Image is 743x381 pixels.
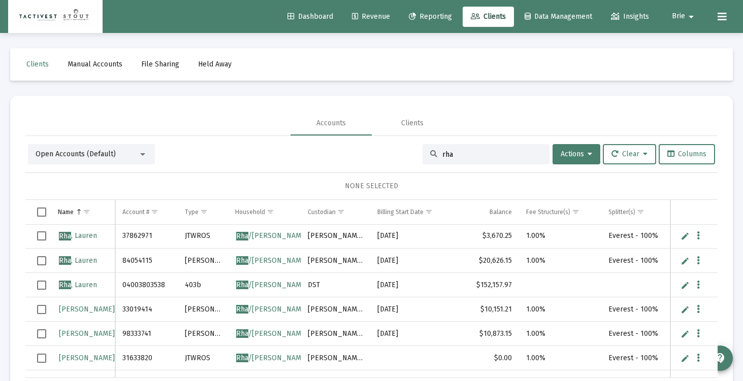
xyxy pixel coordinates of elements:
[59,232,71,240] span: Rha
[267,208,274,216] span: Show filter options for column 'Household'
[37,354,46,363] div: Select row
[681,231,690,240] a: Edit
[465,200,519,224] td: Column Balance
[26,60,49,68] span: Clients
[603,144,656,164] button: Clear
[279,7,341,27] a: Dashboard
[58,228,98,244] a: Rha, Lauren
[68,60,122,68] span: Manual Accounts
[672,12,685,21] span: Brie
[401,7,460,27] a: Reporting
[235,278,309,293] a: Rha/[PERSON_NAME]
[611,12,649,21] span: Insights
[198,60,232,68] span: Held Away
[37,305,46,314] div: Select row
[409,12,452,21] span: Reporting
[236,305,308,314] span: /[PERSON_NAME]
[352,12,390,21] span: Revenue
[235,351,309,366] a: Rha/[PERSON_NAME]
[178,273,228,297] td: 403b
[603,7,657,27] a: Insights
[572,208,579,216] span: Show filter options for column 'Fee Structure(s)'
[601,249,670,273] td: Everest - 100%
[58,351,116,365] a: [PERSON_NAME]
[608,208,635,216] div: Splitter(s)
[601,200,670,224] td: Column Splitter(s)
[377,208,424,216] div: Billing Start Date
[51,200,115,224] td: Column Name
[18,54,57,75] a: Clients
[301,249,370,273] td: [PERSON_NAME]
[370,200,465,224] td: Column Billing Start Date
[370,322,465,346] td: [DATE]
[519,224,601,249] td: 1.00%
[667,150,706,158] span: Columns
[519,346,601,370] td: 1.00%
[465,249,519,273] td: $20,626.15
[516,7,600,27] a: Data Management
[59,281,71,289] span: Rha
[660,6,709,26] button: Brie
[58,278,98,293] a: Rha, Lauren
[611,150,648,158] span: Clear
[59,329,115,338] span: [PERSON_NAME]
[37,281,46,290] div: Select row
[370,224,465,249] td: [DATE]
[370,249,465,273] td: [DATE]
[681,354,690,363] a: Edit
[301,200,370,224] td: Column Custodian
[59,354,115,362] span: [PERSON_NAME]
[236,256,248,265] span: Rha
[37,256,46,265] div: Select row
[681,281,690,290] a: Edit
[236,281,248,289] span: Rha
[637,208,644,216] span: Show filter options for column 'Splitter(s)'
[463,7,514,27] a: Clients
[561,150,592,158] span: Actions
[601,346,670,370] td: Everest - 100%
[235,253,309,268] a: Rha/[PERSON_NAME]
[133,54,187,75] a: File Sharing
[401,118,424,128] div: Clients
[178,297,228,322] td: [PERSON_NAME]
[178,200,228,224] td: Column Type
[236,256,308,265] span: /[PERSON_NAME]
[519,322,601,346] td: 1.00%
[59,305,115,314] span: [PERSON_NAME]
[235,326,309,341] a: Rha/[PERSON_NAME]
[301,322,370,346] td: [PERSON_NAME]
[115,224,178,249] td: 37862971
[235,208,265,216] div: Household
[37,231,46,240] div: Select row
[681,256,690,265] a: Edit
[236,329,308,338] span: /[PERSON_NAME]
[465,224,519,249] td: $3,670.25
[185,208,199,216] div: Type
[465,273,519,297] td: $152,157.97
[115,273,178,297] td: 04003803538
[236,354,248,362] span: Rha
[58,326,116,341] a: [PERSON_NAME]
[59,231,97,240] span: , Lauren
[301,273,370,297] td: DST
[58,253,98,268] a: Rha, Lauren
[235,228,309,244] a: Rha/[PERSON_NAME]
[465,322,519,346] td: $10,873.15
[685,7,697,27] mat-icon: arrow_drop_down
[59,256,71,265] span: Rha
[471,12,506,21] span: Clients
[287,12,333,21] span: Dashboard
[115,322,178,346] td: 98333741
[122,208,149,216] div: Account #
[178,346,228,370] td: JTWROS
[236,281,308,289] span: /[PERSON_NAME]
[178,249,228,273] td: [PERSON_NAME]
[178,322,228,346] td: [PERSON_NAME]
[37,207,46,217] div: Select all
[442,150,542,159] input: Search
[526,208,570,216] div: Fee Structure(s)
[59,54,131,75] a: Manual Accounts
[601,297,670,322] td: Everest - 100%
[308,208,336,216] div: Custodian
[178,224,228,249] td: JTWROS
